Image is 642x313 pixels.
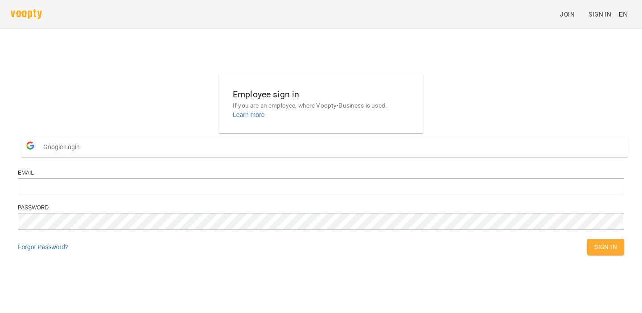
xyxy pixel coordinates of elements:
a: Sign In [585,6,615,22]
span: EN [618,9,628,19]
button: Google Login [21,137,628,157]
div: Email [18,169,624,177]
p: If you are an employee, where Voopty-Business is used. [233,101,409,110]
span: Sign In [594,242,617,252]
button: Sign In [587,239,624,255]
a: Join [556,6,585,22]
span: Google Login [43,138,84,156]
button: Employee sign inIf you are an employee, where Voopty-Business is used.Learn more [226,80,416,126]
a: Forgot Password? [18,243,69,250]
img: voopty.png [11,9,42,19]
h6: Employee sign in [233,88,409,101]
span: Join [560,9,575,20]
div: Password [18,204,624,212]
span: Sign In [588,9,611,20]
button: EN [615,6,631,22]
a: Learn more [233,111,265,118]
